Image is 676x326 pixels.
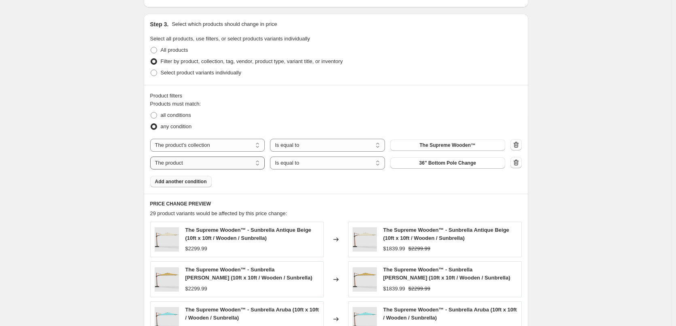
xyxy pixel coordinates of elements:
[161,123,192,129] span: any condition
[383,307,517,321] span: The Supreme Wooden™ - Sunbrella Aruba (10ft x 10ft / Wooden / Sunbrella)
[150,36,310,42] span: Select all products, use filters, or select products variants individually
[419,160,476,166] span: 36" Bottom Pole Change
[155,267,179,292] img: 01_The_Supreme_Wooden_Offset_Cantilever_Umbrellas_Sunbrella_Heather_Tan_Midtown_Umbrellas_80x.jpg
[185,285,207,293] div: $2299.99
[150,210,287,216] span: 29 product variants would be affected by this price change:
[150,101,201,107] span: Products must match:
[408,245,430,253] strike: $2299.99
[185,307,319,321] span: The Supreme Wooden™ - Sunbrella Aruba (10ft x 10ft / Wooden / Sunbrella)
[172,20,277,28] p: Select which products should change in price
[161,47,188,53] span: All products
[185,245,207,253] div: $2299.99
[155,227,179,252] img: 01_The_Supreme_Wooden_Offset_Cantilever_Umbrellas_Sunbrella_Antique_Beige_Midtown_Umbrellas_80x.jpg
[161,112,191,118] span: all conditions
[150,176,212,187] button: Add another condition
[420,142,476,148] span: The Supreme Wooden™
[390,140,505,151] button: The Supreme Wooden™
[161,70,241,76] span: Select product variants individually
[408,285,430,293] strike: $2299.99
[383,267,510,281] span: The Supreme Wooden™ - Sunbrella [PERSON_NAME] (10ft x 10ft / Wooden / Sunbrella)
[383,285,405,293] div: $1839.99
[150,201,522,207] h6: PRICE CHANGE PREVIEW
[150,20,169,28] h2: Step 3.
[383,245,405,253] div: $1839.99
[185,267,312,281] span: The Supreme Wooden™ - Sunbrella [PERSON_NAME] (10ft x 10ft / Wooden / Sunbrella)
[353,227,377,252] img: 01_The_Supreme_Wooden_Offset_Cantilever_Umbrellas_Sunbrella_Antique_Beige_Midtown_Umbrellas_80x.jpg
[390,157,505,169] button: 36" Bottom Pole Change
[150,92,522,100] div: Product filters
[353,267,377,292] img: 01_The_Supreme_Wooden_Offset_Cantilever_Umbrellas_Sunbrella_Heather_Tan_Midtown_Umbrellas_80x.jpg
[161,58,343,64] span: Filter by product, collection, tag, vendor, product type, variant title, or inventory
[383,227,509,241] span: The Supreme Wooden™ - Sunbrella Antique Beige (10ft x 10ft / Wooden / Sunbrella)
[185,227,311,241] span: The Supreme Wooden™ - Sunbrella Antique Beige (10ft x 10ft / Wooden / Sunbrella)
[155,178,207,185] span: Add another condition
